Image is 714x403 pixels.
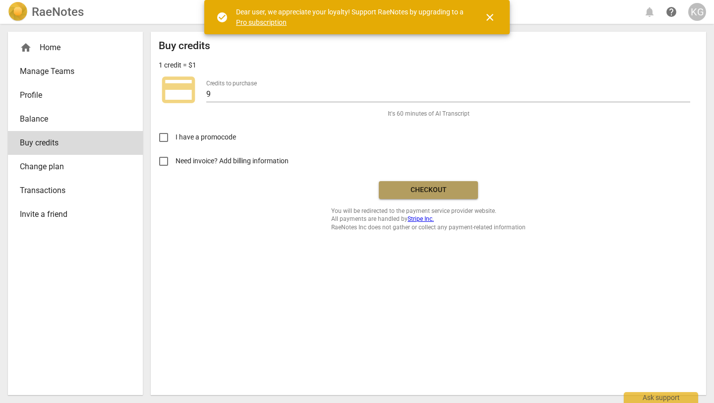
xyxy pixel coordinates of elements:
span: Transactions [20,185,123,197]
a: LogoRaeNotes [8,2,84,22]
span: It's 60 minutes of AI Transcript [388,110,470,118]
span: Need invoice? Add billing information [176,156,290,166]
div: Ask support [624,392,698,403]
h2: Buy credits [159,40,210,52]
span: Invite a friend [20,208,123,220]
a: Buy credits [8,131,143,155]
button: Close [478,5,502,29]
a: Profile [8,83,143,107]
a: Balance [8,107,143,131]
a: Help [662,3,680,21]
h2: RaeNotes [32,5,84,19]
a: Change plan [8,155,143,179]
span: Change plan [20,161,123,173]
span: check_circle [216,11,228,23]
a: Manage Teams [8,60,143,83]
span: Manage Teams [20,66,123,77]
a: Invite a friend [8,202,143,226]
button: Checkout [379,181,478,199]
span: Checkout [387,185,470,195]
span: I have a promocode [176,132,236,142]
span: close [484,11,496,23]
span: Buy credits [20,137,123,149]
p: 1 credit = $1 [159,60,196,70]
span: help [665,6,677,18]
div: Dear user, we appreciate your loyalty! Support RaeNotes by upgrading to a [236,7,466,27]
span: Balance [20,113,123,125]
label: Credits to purchase [206,80,257,86]
a: Pro subscription [236,18,287,26]
span: credit_card [159,70,198,110]
button: KG [688,3,706,21]
a: Transactions [8,179,143,202]
span: Profile [20,89,123,101]
div: Home [8,36,143,60]
div: Home [20,42,123,54]
a: Stripe Inc. [408,215,434,222]
span: home [20,42,32,54]
span: You will be redirected to the payment service provider website. All payments are handled by RaeNo... [331,207,526,232]
img: Logo [8,2,28,22]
